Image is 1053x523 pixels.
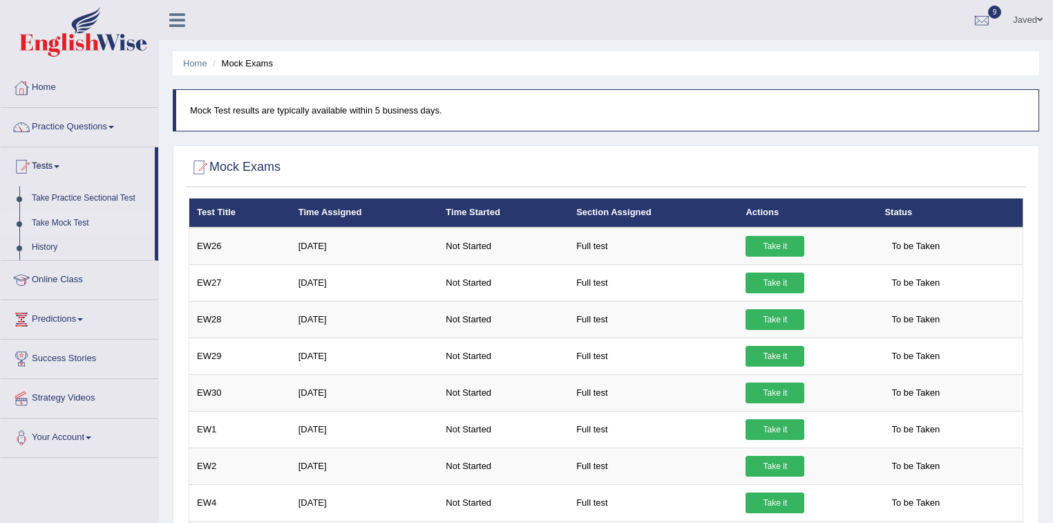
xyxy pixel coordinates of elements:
[438,484,569,521] td: Not Started
[1,261,158,295] a: Online Class
[438,411,569,448] td: Not Started
[190,104,1025,117] p: Mock Test results are typically available within 5 business days.
[1,340,158,374] a: Success Stories
[291,199,439,228] th: Time Assigned
[189,199,291,228] th: Test Title
[438,448,569,484] td: Not Started
[746,346,804,367] a: Take it
[189,484,291,521] td: EW4
[438,199,569,228] th: Time Started
[438,338,569,374] td: Not Started
[569,448,738,484] td: Full test
[569,264,738,301] td: Full test
[884,456,947,477] span: To be Taken
[183,58,207,68] a: Home
[438,301,569,338] td: Not Started
[291,228,439,265] td: [DATE]
[884,419,947,440] span: To be Taken
[746,309,804,330] a: Take it
[438,228,569,265] td: Not Started
[569,374,738,411] td: Full test
[291,484,439,521] td: [DATE]
[189,338,291,374] td: EW29
[1,379,158,414] a: Strategy Videos
[26,211,155,236] a: Take Mock Test
[189,411,291,448] td: EW1
[291,374,439,411] td: [DATE]
[884,309,947,330] span: To be Taken
[877,199,1023,228] th: Status
[569,411,738,448] td: Full test
[746,273,804,293] a: Take it
[291,301,439,338] td: [DATE]
[189,228,291,265] td: EW26
[189,301,291,338] td: EW28
[189,264,291,301] td: EW27
[26,235,155,260] a: History
[1,419,158,453] a: Your Account
[569,228,738,265] td: Full test
[26,186,155,211] a: Take Practice Sectional Test
[746,419,804,440] a: Take it
[1,300,158,335] a: Predictions
[291,411,439,448] td: [DATE]
[569,484,738,521] td: Full test
[569,338,738,374] td: Full test
[189,374,291,411] td: EW30
[209,57,273,70] li: Mock Exams
[291,338,439,374] td: [DATE]
[746,236,804,257] a: Take it
[746,383,804,403] a: Take it
[189,448,291,484] td: EW2
[569,199,738,228] th: Section Assigned
[1,108,158,143] a: Practice Questions
[746,493,804,513] a: Take it
[1,147,155,182] a: Tests
[569,301,738,338] td: Full test
[738,199,877,228] th: Actions
[189,157,281,178] h2: Mock Exams
[438,374,569,411] td: Not Started
[746,456,804,477] a: Take it
[884,493,947,513] span: To be Taken
[291,448,439,484] td: [DATE]
[884,346,947,367] span: To be Taken
[438,264,569,301] td: Not Started
[291,264,439,301] td: [DATE]
[884,273,947,293] span: To be Taken
[884,383,947,403] span: To be Taken
[1,68,158,103] a: Home
[884,236,947,257] span: To be Taken
[988,6,1002,19] span: 9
